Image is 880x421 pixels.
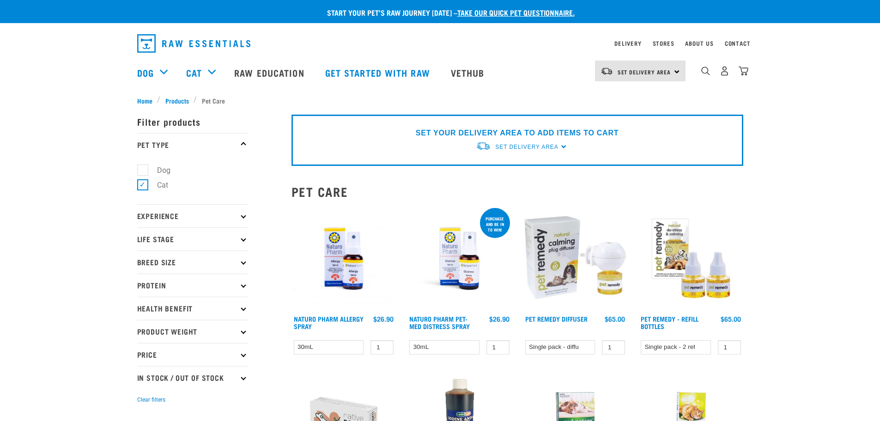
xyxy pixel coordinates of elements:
img: van-moving.png [601,67,613,75]
span: Set Delivery Area [618,70,671,73]
nav: dropdown navigation [130,31,751,56]
img: Raw Essentials Logo [137,34,250,53]
p: Experience [137,204,248,227]
a: Raw Education [225,54,316,91]
div: $65.00 [721,315,741,323]
div: $26.90 [373,315,394,323]
p: Price [137,343,248,366]
span: Home [137,96,152,105]
a: About Us [685,42,713,45]
p: Product Weight [137,320,248,343]
img: RE Product Shoot 2023 Nov8635 [407,206,512,311]
img: 2023 AUG RE Product1728 [291,206,396,311]
button: Clear filters [137,396,165,404]
a: Vethub [442,54,496,91]
a: Naturo Pharm Allergy Spray [294,317,364,328]
a: Home [137,96,158,105]
div: Purchase and be in to win! [480,212,510,237]
div: $65.00 [605,315,625,323]
p: SET YOUR DELIVERY AREA TO ADD ITEMS TO CART [416,128,619,139]
a: Pet Remedy - Refill Bottles [641,317,698,328]
img: home-icon-1@2x.png [701,67,710,75]
a: Naturo Pharm Pet-Med Distress Spray [409,317,470,328]
label: Dog [142,165,174,176]
a: take our quick pet questionnaire. [457,10,575,14]
a: Pet Remedy Diffuser [525,317,588,320]
img: home-icon@2x.png [739,66,748,76]
p: In Stock / Out Of Stock [137,366,248,389]
p: Pet Type [137,133,248,156]
p: Filter products [137,110,248,133]
img: van-moving.png [476,141,491,151]
p: Life Stage [137,227,248,250]
h2: Pet Care [291,184,743,199]
img: user.png [720,66,729,76]
a: Delivery [614,42,641,45]
input: 1 [370,340,394,354]
span: Products [165,96,189,105]
p: Health Benefit [137,297,248,320]
span: Set Delivery Area [495,144,558,150]
nav: breadcrumbs [137,96,743,105]
p: Breed Size [137,250,248,274]
a: Products [160,96,194,105]
a: Contact [725,42,751,45]
a: Dog [137,66,154,79]
img: Pet Remedy [523,206,628,311]
img: Pet remedy refills [638,206,743,311]
input: 1 [602,340,625,354]
a: Stores [653,42,674,45]
input: 1 [718,340,741,354]
p: Protein [137,274,248,297]
div: $26.90 [489,315,510,323]
input: 1 [486,340,510,354]
a: Cat [186,66,202,79]
label: Cat [142,179,172,191]
a: Get started with Raw [316,54,442,91]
